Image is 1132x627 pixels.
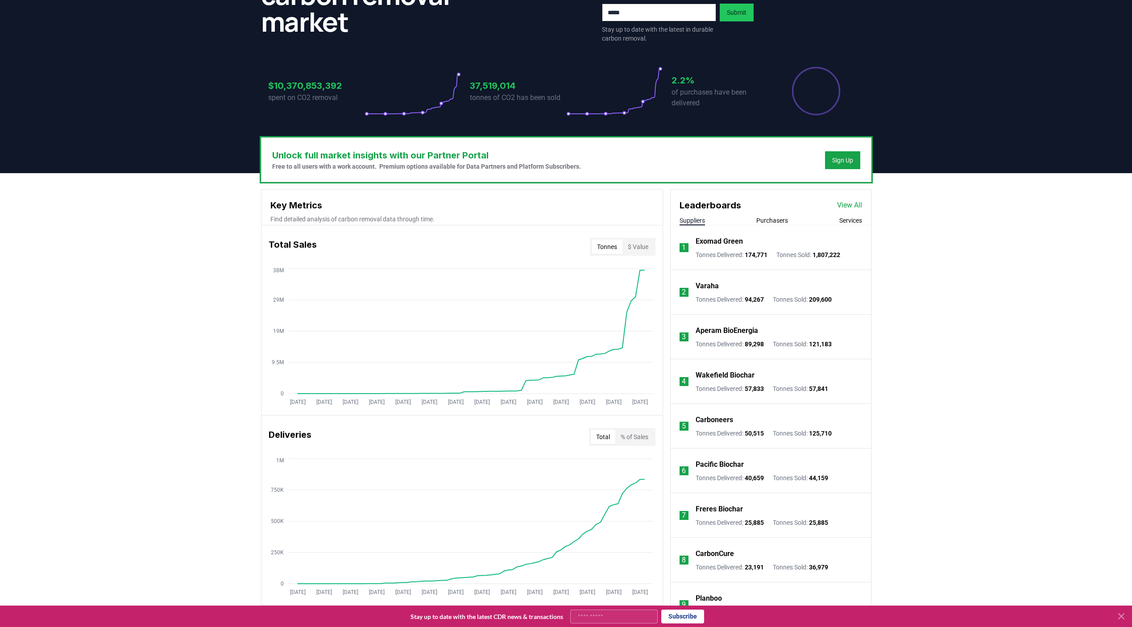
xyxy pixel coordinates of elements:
tspan: [DATE] [553,399,568,405]
span: 94,267 [745,296,764,303]
p: Pacific Biochar [696,459,744,470]
tspan: [DATE] [395,399,411,405]
h3: 2.2% [672,74,768,87]
p: 7 [682,510,686,521]
tspan: [DATE] [421,589,437,595]
tspan: 0 [281,581,284,587]
tspan: [DATE] [500,399,516,405]
span: 89,298 [745,340,764,348]
p: Tonnes Delivered : [696,473,764,482]
tspan: [DATE] [316,589,332,595]
button: Purchasers [756,216,788,225]
tspan: [DATE] [632,589,647,595]
p: Tonnes Delivered : [696,295,764,304]
a: Wakefield Biochar [696,370,755,381]
p: 2 [682,287,686,298]
button: Submit [720,4,754,21]
a: View All [837,200,862,211]
tspan: [DATE] [395,589,411,595]
a: Aperam BioEnergia [696,325,758,336]
p: 3 [682,332,686,342]
p: Tonnes Sold : [773,429,832,438]
p: Tonnes Delivered : [696,429,764,438]
span: 25,885 [809,519,828,526]
tspan: 29M [273,297,284,303]
button: Tonnes [592,240,622,254]
p: Tonnes Sold : [773,340,832,349]
tspan: 38M [273,267,284,274]
h3: Leaderboards [680,199,741,212]
p: Tonnes Sold : [773,384,828,393]
h3: Key Metrics [270,199,654,212]
span: 44,159 [809,474,828,482]
h3: 37,519,014 [470,79,566,92]
p: 5 [682,421,686,432]
span: 121,183 [809,340,832,348]
tspan: [DATE] [605,589,621,595]
a: CarbonCure [696,548,734,559]
tspan: [DATE] [632,399,647,405]
h3: Unlock full market insights with our Partner Portal [272,149,581,162]
p: Find detailed analysis of carbon removal data through time. [270,215,654,224]
span: 50,515 [745,430,764,437]
p: Tonnes Delivered : [696,518,764,527]
tspan: 500K [271,518,284,524]
tspan: [DATE] [474,589,489,595]
p: Tonnes Sold : [773,563,828,572]
span: 57,833 [745,385,764,392]
tspan: 9.5M [272,359,284,365]
span: 40,659 [745,474,764,482]
tspan: [DATE] [421,399,437,405]
tspan: [DATE] [500,589,516,595]
tspan: [DATE] [448,589,463,595]
button: Total [591,430,615,444]
p: Tonnes Sold : [773,473,828,482]
tspan: 19M [273,328,284,334]
tspan: [DATE] [369,399,384,405]
tspan: [DATE] [290,589,305,595]
span: 23,191 [745,564,764,571]
h3: Total Sales [269,238,317,256]
p: 4 [682,376,686,387]
tspan: [DATE] [579,589,595,595]
tspan: 250K [271,549,284,556]
span: 25,885 [745,519,764,526]
tspan: 0 [281,390,284,397]
button: $ Value [622,240,654,254]
p: 6 [682,465,686,476]
button: Services [839,216,862,225]
tspan: [DATE] [527,399,542,405]
button: Sign Up [825,151,860,169]
p: 8 [682,555,686,565]
p: 9 [682,599,686,610]
span: 209,600 [809,296,832,303]
tspan: [DATE] [448,399,463,405]
a: Exomad Green [696,236,743,247]
p: Tonnes Sold : [773,518,828,527]
tspan: [DATE] [290,399,305,405]
a: Planboo [696,593,722,604]
tspan: [DATE] [579,399,595,405]
tspan: [DATE] [474,399,489,405]
a: Sign Up [832,156,853,165]
tspan: [DATE] [369,589,384,595]
span: 36,979 [809,564,828,571]
button: % of Sales [615,430,654,444]
p: Tonnes Sold : [776,250,840,259]
span: 125,710 [809,430,832,437]
a: Varaha [696,281,719,291]
tspan: [DATE] [527,589,542,595]
button: Suppliers [680,216,705,225]
h3: Deliveries [269,428,311,446]
tspan: [DATE] [342,589,358,595]
p: spent on CO2 removal [268,92,365,103]
p: of purchases have been delivered [672,87,768,108]
p: Tonnes Delivered : [696,250,767,259]
p: Tonnes Delivered : [696,384,764,393]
